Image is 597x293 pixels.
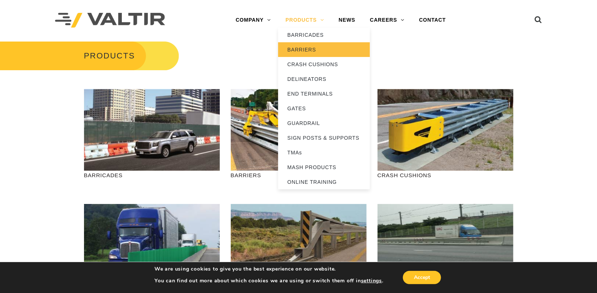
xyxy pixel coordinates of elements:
[278,160,370,175] a: MASH PRODUCTS
[228,13,278,28] a: COMPANY
[278,175,370,189] a: ONLINE TRAINING
[278,101,370,116] a: GATES
[231,171,367,179] p: BARRIERS
[378,171,513,179] p: CRASH CUSHIONS
[278,86,370,101] a: END TERMINALS
[331,13,363,28] a: NEWS
[278,57,370,72] a: CRASH CUSHIONS
[412,13,453,28] a: CONTACT
[55,13,165,28] img: Valtir
[278,28,370,42] a: BARRICADES
[278,72,370,86] a: DELINEATORS
[278,42,370,57] a: BARRIERS
[154,266,383,272] p: We are using cookies to give you the best experience on our website.
[84,171,220,179] p: BARRICADES
[154,278,383,284] p: You can find out more about which cookies we are using or switch them off in .
[363,13,412,28] a: CAREERS
[278,13,331,28] a: PRODUCTS
[278,131,370,145] a: SIGN POSTS & SUPPORTS
[278,116,370,131] a: GUARDRAIL
[278,145,370,160] a: TMAs
[403,271,441,284] button: Accept
[361,278,382,284] button: settings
